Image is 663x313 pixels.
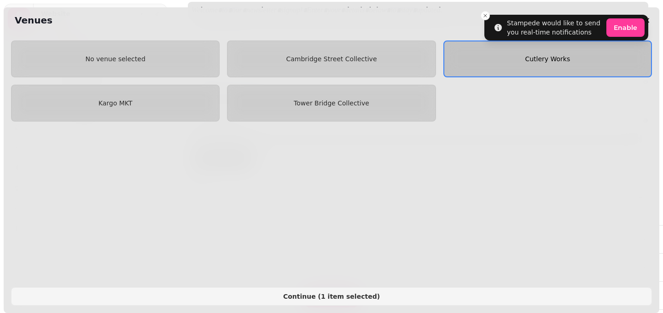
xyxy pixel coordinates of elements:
[443,41,652,77] button: Cutlery Works
[11,287,652,306] button: Continue (1 item selected)
[294,99,369,107] span: Tower Bridge Collective
[99,99,133,107] span: Kargo MKT
[11,85,220,122] button: Kargo MKT
[11,14,52,27] h2: Venues
[525,55,570,63] span: Cutlery Works
[19,293,644,300] span: Continue ( 1 item selected )
[286,55,377,63] span: Cambridge Street Collective
[481,11,490,20] button: Close toast
[227,41,436,77] button: Cambridge Street Collective
[227,85,436,122] button: Tower Bridge Collective
[11,41,220,77] button: No venue selected
[86,55,145,63] span: No venue selected
[507,18,603,37] div: Stampede would like to send you real-time notifications
[606,18,645,37] button: Enable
